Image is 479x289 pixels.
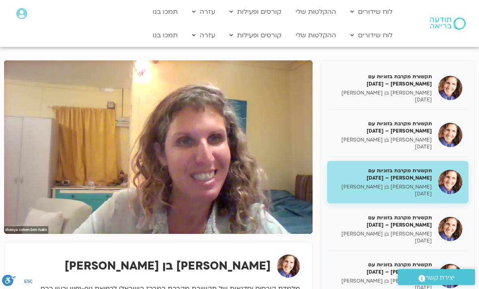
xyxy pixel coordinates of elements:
[149,4,182,19] a: תמכו בנו
[346,28,397,43] a: לוח שידורים
[333,167,432,182] h5: תקשורת מקרבת בזוגיות עם [PERSON_NAME] – [DATE]
[333,73,432,88] h5: תקשורת מקרבת בזוגיות עם [PERSON_NAME] – [DATE]
[333,214,432,229] h5: תקשורת מקרבת בזוגיות עם [PERSON_NAME] – [DATE]
[188,4,219,19] a: עזרה
[333,90,432,96] p: [PERSON_NAME] בן [PERSON_NAME]
[291,28,340,43] a: ההקלטות שלי
[333,238,432,244] p: [DATE]
[188,28,219,43] a: עזרה
[333,143,432,150] p: [DATE]
[333,184,432,191] p: [PERSON_NAME] בן [PERSON_NAME]
[333,261,432,276] h5: תקשורת מקרבת בזוגיות עם [PERSON_NAME] – [DATE]
[333,96,432,103] p: [DATE]
[438,170,462,194] img: תקשורת מקרבת בזוגיות עם שאנייה – 03/06/25
[65,258,271,274] strong: [PERSON_NAME] בן [PERSON_NAME]
[149,28,182,43] a: תמכו בנו
[425,272,455,283] span: יצירת קשר
[333,191,432,197] p: [DATE]
[438,123,462,147] img: תקשורת מקרבת בזוגיות עם שאנייה – 27/05/25
[333,120,432,135] h5: תקשורת מקרבת בזוגיות עם [PERSON_NAME] – [DATE]
[438,264,462,288] img: תקשורת מקרבת בזוגיות עם שאנייה – 17/06/25
[438,76,462,100] img: תקשורת מקרבת בזוגיות עם שאנייה – 20/05/25
[291,4,340,19] a: ההקלטות שלי
[333,278,432,285] p: [PERSON_NAME] בן [PERSON_NAME]
[225,28,285,43] a: קורסים ופעילות
[333,231,432,238] p: [PERSON_NAME] בן [PERSON_NAME]
[430,17,466,30] img: תודעה בריאה
[346,4,397,19] a: לוח שידורים
[277,255,300,278] img: שאנייה כהן בן חיים
[398,269,475,285] a: יצירת קשר
[225,4,285,19] a: קורסים ופעילות
[333,137,432,143] p: [PERSON_NAME] בן [PERSON_NAME]
[438,217,462,241] img: תקשורת מקרבת בזוגיות עם שאנייה – 10/06/25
